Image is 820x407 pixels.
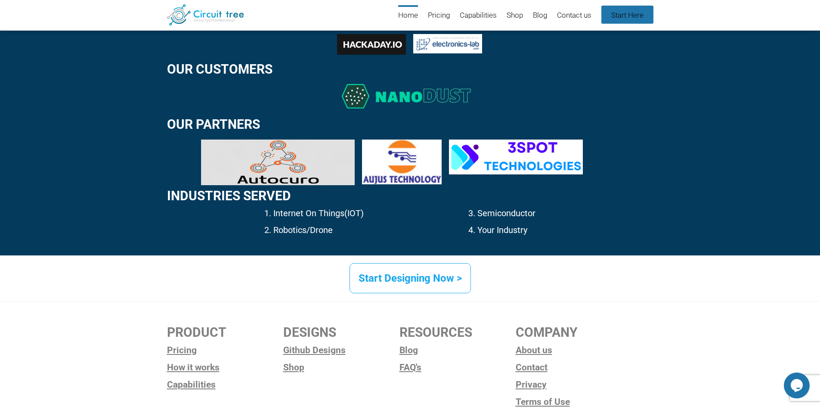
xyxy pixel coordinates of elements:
h2: Industries Served [167,189,653,203]
iframe: chat widget [784,373,811,398]
a: Blog [533,5,547,26]
h2: PRODUCT [167,325,283,339]
p: 2. Robotics/Drone [264,224,400,236]
a: Shop [507,5,523,26]
a: Github Designs [283,344,399,357]
p: 3. Semiconductor [468,207,653,220]
a: Capabilities [460,5,497,26]
h2: RESOURCES [399,325,516,339]
a: Start Designing Now > [350,263,471,293]
a: FAQ's [399,361,516,374]
h2: Our customers [167,62,653,76]
h2: Our Partners [167,117,653,131]
a: Blog [399,344,516,357]
a: Contact [516,361,632,374]
h2: COMPANY [516,325,632,339]
h2: DESIGNS [283,325,399,339]
a: Pricing [167,344,283,357]
a: Pricing [428,5,450,26]
p: 1. Internet On Things(IOT) [264,207,400,220]
a: Start Here [601,6,653,24]
img: Circuit Tree [167,4,244,25]
a: Capabilities [167,378,283,391]
a: How it works [167,361,283,374]
a: Contact us [557,5,591,26]
a: Home [398,5,418,26]
p: 4. Your Industry [468,224,653,236]
a: Privacy [516,378,632,391]
a: About us [516,344,632,357]
a: Shop [283,361,399,374]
